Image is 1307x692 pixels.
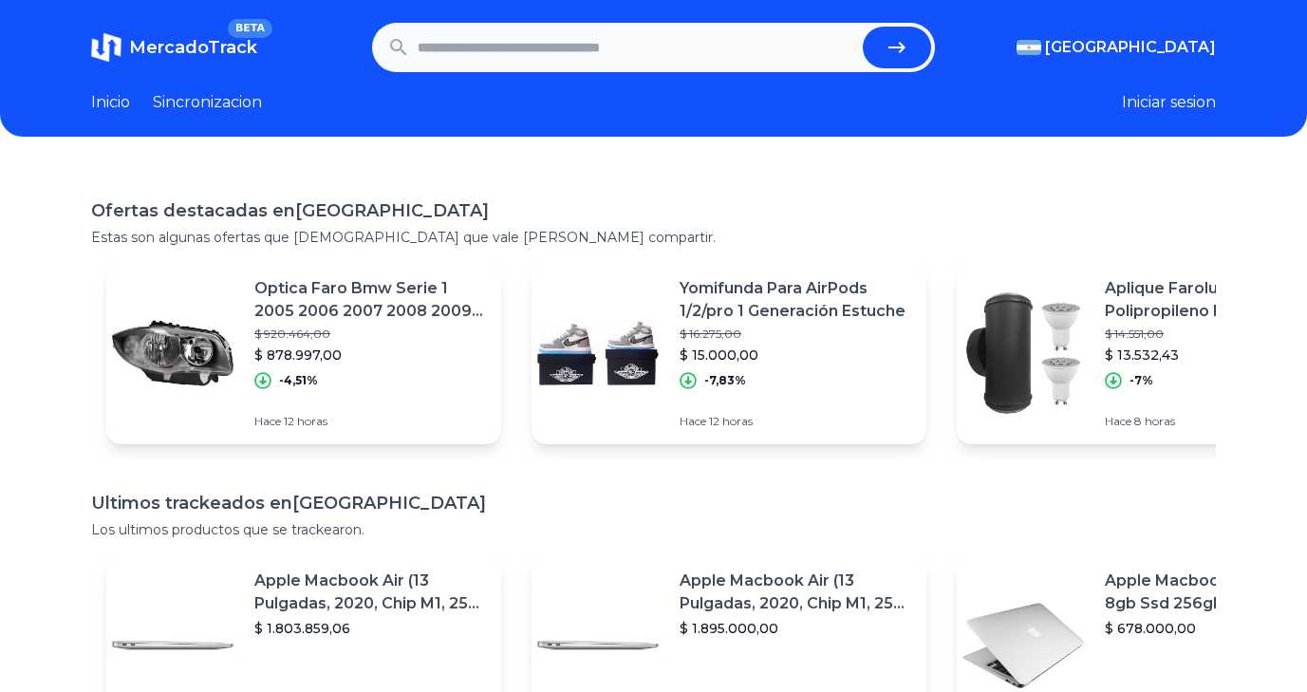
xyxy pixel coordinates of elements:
p: $ 920.464,00 [254,327,486,342]
a: Sincronizacion [153,91,262,114]
p: Hace 12 horas [254,414,486,429]
img: Featured image [957,287,1090,420]
p: $ 1.895.000,00 [680,619,911,638]
p: Hace 12 horas [680,414,911,429]
p: Yomifunda Para AirPods 1/2/pro 1 Generación Estuche [680,277,911,323]
p: $ 1.803.859,06 [254,619,486,638]
p: -4,51% [279,373,318,388]
p: Apple Macbook Air (13 Pulgadas, 2020, Chip M1, 256 Gb De Ssd, 8 Gb De Ram) - Plata [680,570,911,615]
img: MercadoTrack [91,32,121,63]
p: Optica Faro Bmw Serie 1 2005 2006 2007 2008 2009 2010 2011 [254,277,486,323]
p: -7,83% [704,373,746,388]
a: Inicio [91,91,130,114]
span: MercadoTrack [129,37,257,58]
button: [GEOGRAPHIC_DATA] [1017,36,1216,59]
h1: Ofertas destacadas en [GEOGRAPHIC_DATA] [91,197,1216,224]
p: Apple Macbook Air (13 Pulgadas, 2020, Chip M1, 256 Gb De Ssd, 8 Gb De Ram) - Plata [254,570,486,615]
p: -7% [1130,373,1153,388]
a: Featured imageYomifunda Para AirPods 1/2/pro 1 Generación Estuche$ 16.275,00$ 15.000,00-7,83%Hace... [532,262,926,444]
span: [GEOGRAPHIC_DATA] [1045,36,1216,59]
img: Argentina [1017,40,1041,55]
img: Featured image [532,287,664,420]
p: Los ultimos productos que se trackearon. [91,520,1216,539]
img: Featured image [106,287,239,420]
p: $ 16.275,00 [680,327,911,342]
p: Estas son algunas ofertas que [DEMOGRAPHIC_DATA] que vale [PERSON_NAME] compartir. [91,228,1216,247]
span: BETA [228,19,272,38]
button: Iniciar sesion [1122,91,1216,114]
a: Featured imageOptica Faro Bmw Serie 1 2005 2006 2007 2008 2009 2010 2011$ 920.464,00$ 878.997,00-... [106,262,501,444]
a: MercadoTrackBETA [91,32,257,63]
h1: Ultimos trackeados en [GEOGRAPHIC_DATA] [91,490,1216,516]
p: $ 15.000,00 [680,346,911,365]
p: $ 878.997,00 [254,346,486,365]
